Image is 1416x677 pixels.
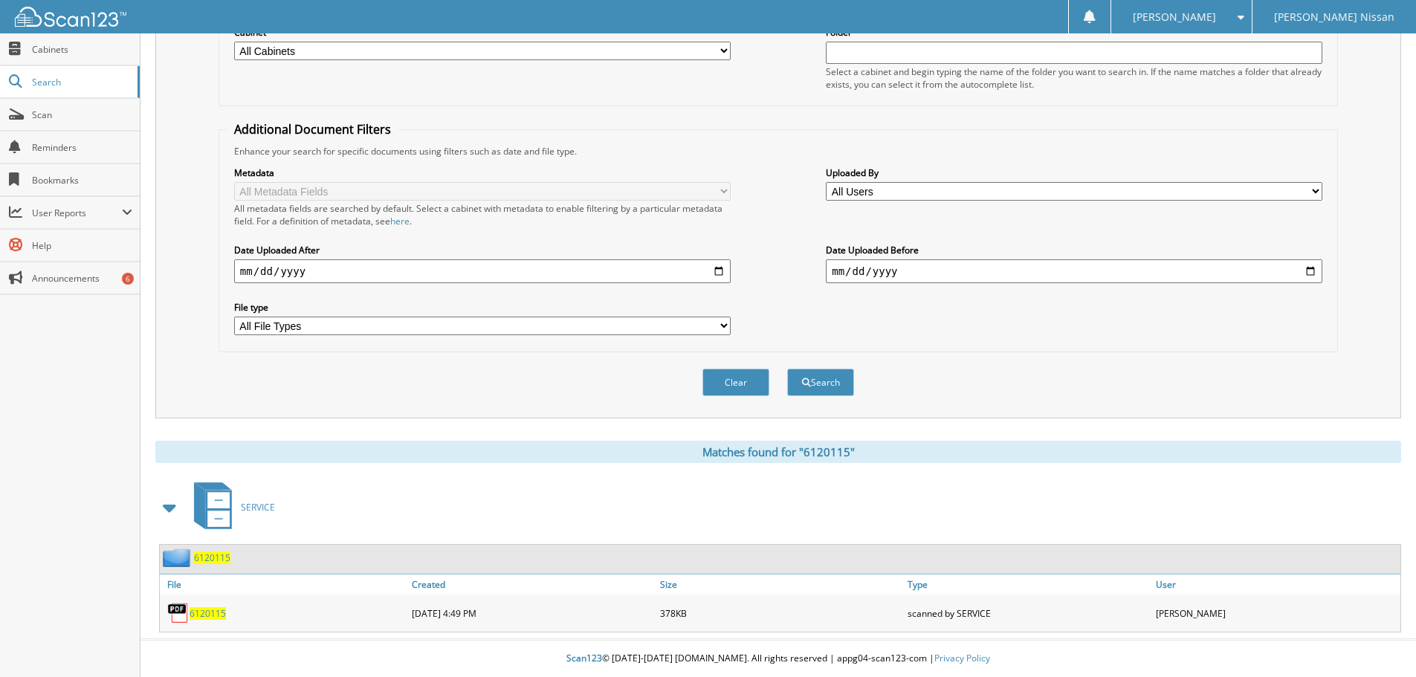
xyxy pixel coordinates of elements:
a: File [160,574,408,595]
span: Scan [32,108,132,121]
span: Scan123 [566,652,602,664]
div: [DATE] 4:49 PM [408,598,656,628]
span: User Reports [32,207,122,219]
a: SERVICE [185,478,275,537]
label: Uploaded By [826,166,1322,179]
div: Enhance your search for specific documents using filters such as date and file type. [227,145,1330,158]
span: Search [32,76,130,88]
legend: Additional Document Filters [227,121,398,137]
span: [PERSON_NAME] Nissan [1274,13,1394,22]
img: PDF.png [167,602,190,624]
div: scanned by SERVICE [904,598,1152,628]
span: Bookmarks [32,174,132,187]
span: Help [32,239,132,252]
span: Reminders [32,141,132,154]
div: Matches found for "6120115" [155,441,1401,463]
div: Select a cabinet and begin typing the name of the folder you want to search in. If the name match... [826,65,1322,91]
input: start [234,259,731,283]
span: Cabinets [32,43,132,56]
div: [PERSON_NAME] [1152,598,1400,628]
div: 378KB [656,598,905,628]
button: Clear [702,369,769,396]
input: end [826,259,1322,283]
label: File type [234,301,731,314]
a: 6120115 [190,607,226,620]
a: here [390,215,410,227]
span: SERVICE [241,501,275,514]
label: Date Uploaded After [234,244,731,256]
label: Metadata [234,166,731,179]
a: Size [656,574,905,595]
img: folder2.png [163,548,194,567]
a: 6120115 [194,551,230,564]
button: Search [787,369,854,396]
div: © [DATE]-[DATE] [DOMAIN_NAME]. All rights reserved | appg04-scan123-com | [140,641,1416,677]
iframe: Chat Widget [1342,606,1416,677]
a: Type [904,574,1152,595]
label: Date Uploaded Before [826,244,1322,256]
div: All metadata fields are searched by default. Select a cabinet with metadata to enable filtering b... [234,202,731,227]
a: Created [408,574,656,595]
span: [PERSON_NAME] [1133,13,1216,22]
img: scan123-logo-white.svg [15,7,126,27]
span: Announcements [32,272,132,285]
a: Privacy Policy [934,652,990,664]
a: User [1152,574,1400,595]
div: 6 [122,273,134,285]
